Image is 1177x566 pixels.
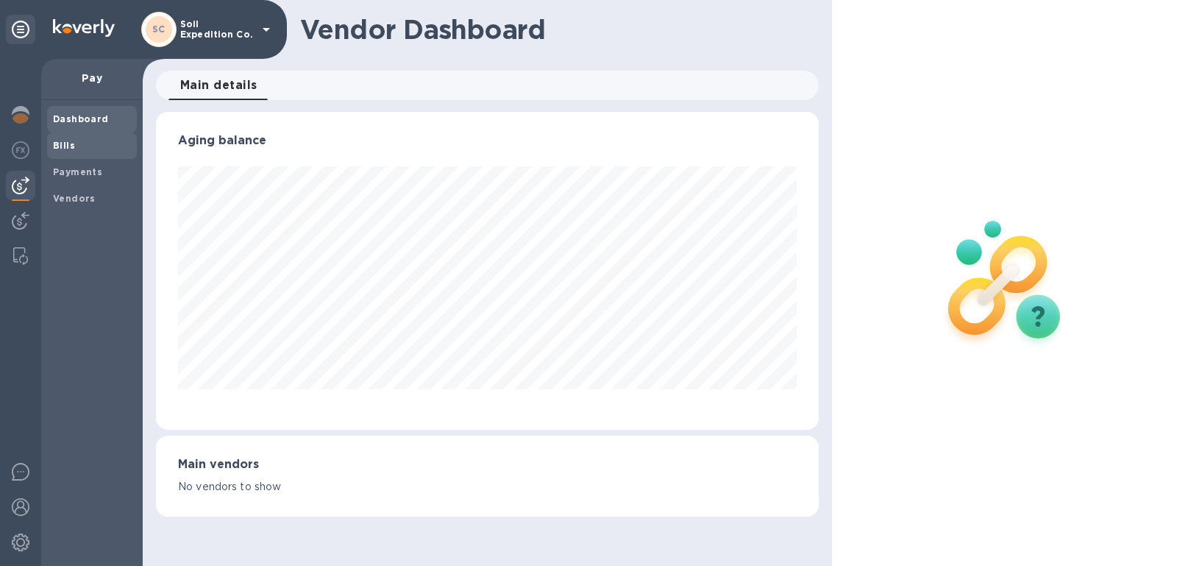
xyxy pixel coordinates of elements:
[300,14,808,45] h1: Vendor Dashboard
[152,24,166,35] b: SC
[53,71,131,85] p: Pay
[53,140,75,151] b: Bills
[6,15,35,44] div: Unpin categories
[53,166,102,177] b: Payments
[180,19,254,40] p: Soil Expedition Co.
[53,193,96,204] b: Vendors
[180,75,257,96] span: Main details
[178,479,797,495] p: No vendors to show
[178,134,797,148] h3: Aging balance
[12,141,29,159] img: Foreign exchange
[53,113,109,124] b: Dashboard
[178,458,797,472] h3: Main vendors
[53,19,115,37] img: Logo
